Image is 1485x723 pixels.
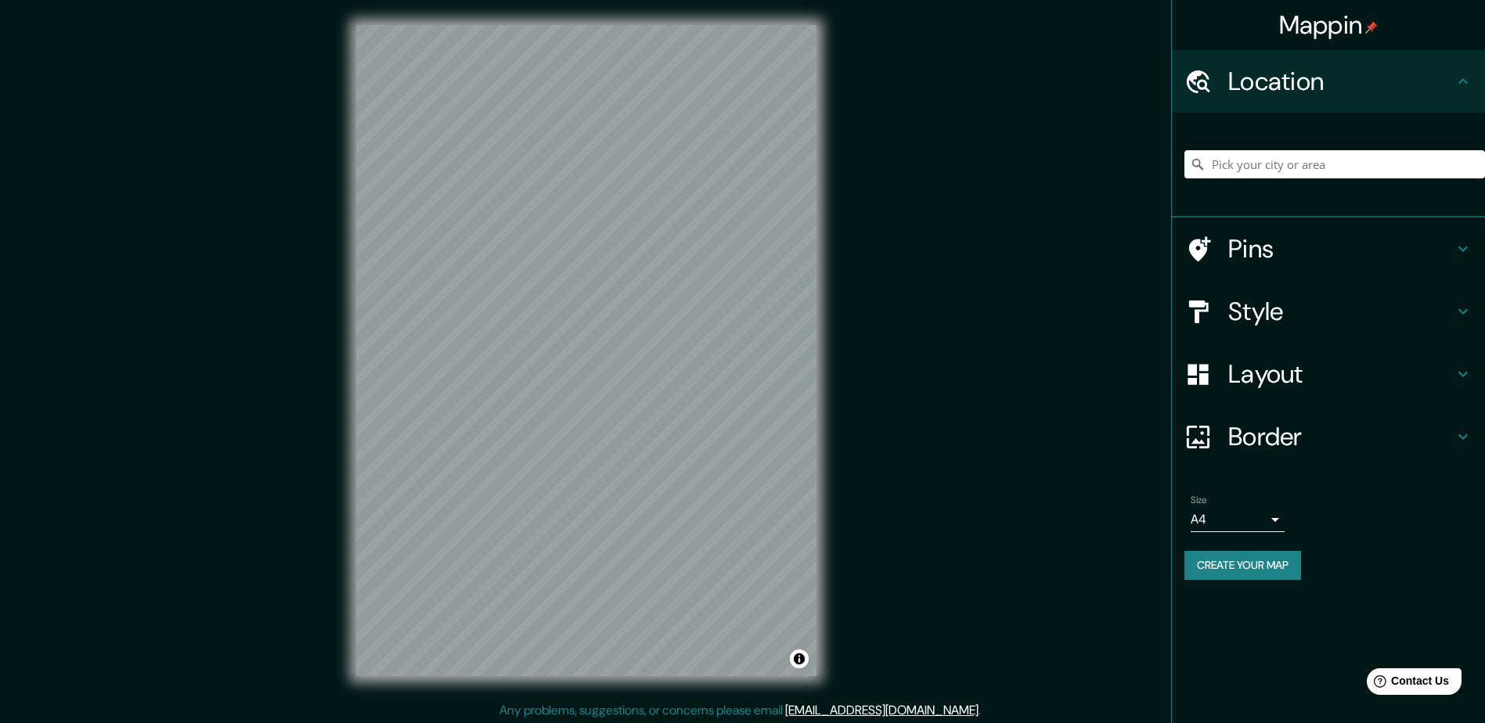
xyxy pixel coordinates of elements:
div: . [981,701,983,720]
canvas: Map [356,25,816,676]
img: pin-icon.png [1365,21,1378,34]
h4: Layout [1228,358,1454,390]
button: Toggle attribution [790,649,809,668]
input: Pick your city or area [1184,150,1485,178]
h4: Border [1228,421,1454,452]
h4: Location [1228,66,1454,97]
h4: Style [1228,296,1454,327]
div: Border [1172,405,1485,468]
button: Create your map [1184,551,1301,580]
div: Style [1172,280,1485,343]
div: Pins [1172,218,1485,280]
h4: Pins [1228,233,1454,264]
iframe: Help widget launcher [1346,662,1468,706]
div: A4 [1191,507,1285,532]
a: [EMAIL_ADDRESS][DOMAIN_NAME] [785,702,979,718]
div: Layout [1172,343,1485,405]
label: Size [1191,494,1207,507]
p: Any problems, suggestions, or concerns please email . [499,701,981,720]
div: . [983,701,986,720]
div: Location [1172,50,1485,113]
h4: Mappin [1279,9,1379,41]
